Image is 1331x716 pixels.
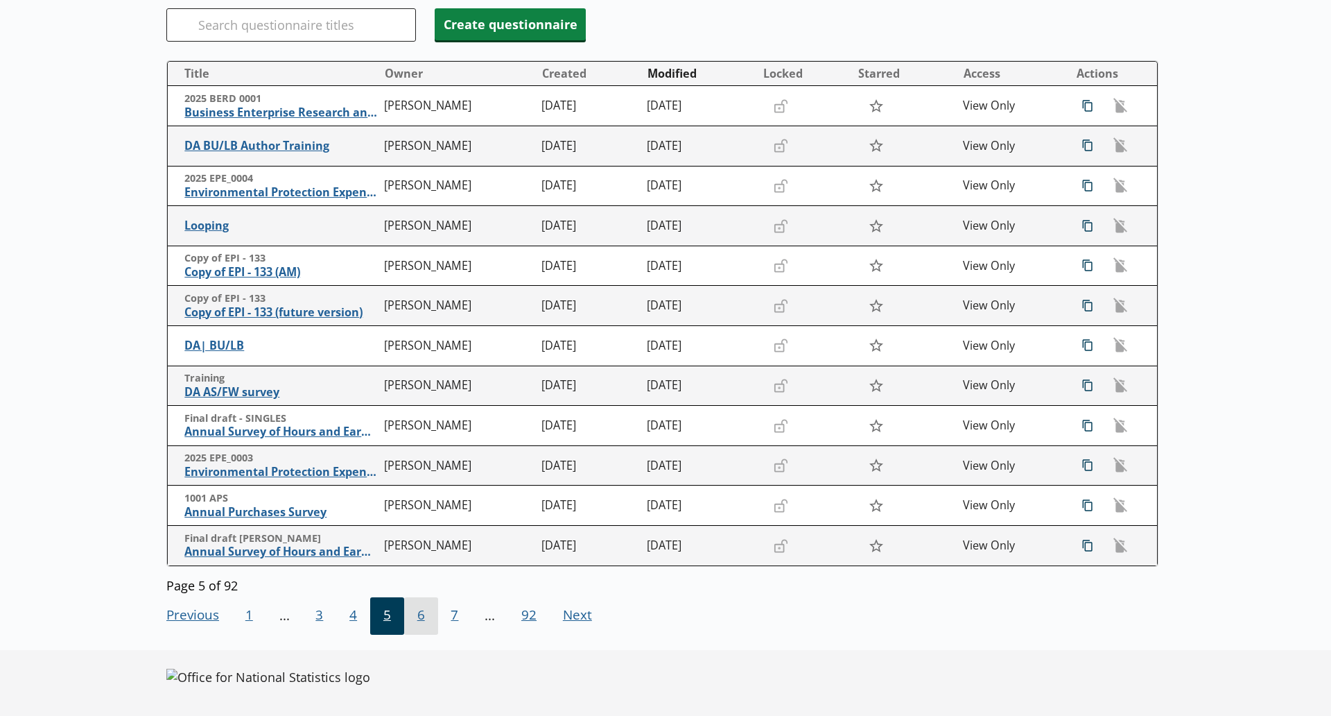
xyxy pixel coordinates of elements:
[536,126,641,167] td: [DATE]
[641,206,757,246] td: [DATE]
[861,93,891,119] button: Star
[641,126,757,167] td: [DATE]
[758,62,851,85] button: Locked
[379,526,537,566] td: [PERSON_NAME]
[550,597,605,635] button: Next
[536,366,641,406] td: [DATE]
[957,206,1063,246] td: View Only
[184,339,377,353] span: DA| BU/LB
[184,412,377,425] span: Final draft - SINGLES
[861,253,891,279] button: Star
[438,597,472,635] button: 7
[184,139,377,153] span: DA BU/LB Author Training
[379,406,537,446] td: [PERSON_NAME]
[166,597,232,635] span: Previous
[336,597,370,635] button: 4
[166,8,416,42] input: Search questionnaire titles
[957,126,1063,167] td: View Only
[536,406,641,446] td: [DATE]
[471,597,508,635] li: ...
[302,597,336,635] button: 3
[641,406,757,446] td: [DATE]
[536,326,641,366] td: [DATE]
[166,669,370,685] img: Office for National Statistics logo
[184,105,377,120] span: Business Enterprise Research and Development
[861,493,891,519] button: Star
[861,332,891,359] button: Star
[536,286,641,326] td: [DATE]
[184,92,377,105] span: 2025 BERD 0001
[379,166,537,206] td: [PERSON_NAME]
[957,246,1063,286] td: View Only
[957,166,1063,206] td: View Only
[184,265,377,280] span: Copy of EPI - 133 (AM)
[184,505,377,520] span: Annual Purchases Survey
[379,286,537,326] td: [PERSON_NAME]
[184,532,377,545] span: Final draft [PERSON_NAME]
[957,326,1063,366] td: View Only
[861,293,891,319] button: Star
[379,326,537,366] td: [PERSON_NAME]
[641,445,757,486] td: [DATE]
[957,286,1063,326] td: View Only
[379,86,537,126] td: [PERSON_NAME]
[536,246,641,286] td: [DATE]
[957,526,1063,566] td: View Only
[536,526,641,566] td: [DATE]
[641,366,757,406] td: [DATE]
[958,62,1062,85] button: Access
[536,486,641,526] td: [DATE]
[508,597,550,635] button: 92
[370,597,404,635] button: 5
[184,545,377,559] span: Annual Survey of Hours and Earnings ([PERSON_NAME])
[184,425,377,439] span: Annual Survey of Hours and Earnings ([PERSON_NAME])
[184,305,377,320] span: Copy of EPI - 133 (future version)
[184,172,377,185] span: 2025 EPE_0004
[957,366,1063,406] td: View Only
[379,366,537,406] td: [PERSON_NAME]
[861,412,891,438] button: Star
[379,126,537,167] td: [PERSON_NAME]
[184,252,377,265] span: Copy of EPI - 133
[861,532,891,559] button: Star
[536,166,641,206] td: [DATE]
[379,445,537,486] td: [PERSON_NAME]
[861,173,891,199] button: Star
[184,452,377,465] span: 2025 EPE_0003
[435,8,586,40] button: Create questionnaire
[861,133,891,159] button: Star
[641,286,757,326] td: [DATE]
[641,486,757,526] td: [DATE]
[404,597,438,635] button: 6
[536,86,641,126] td: [DATE]
[957,86,1063,126] td: View Only
[641,246,757,286] td: [DATE]
[173,62,378,85] button: Title
[853,62,957,85] button: Starred
[642,62,756,85] button: Modified
[957,406,1063,446] td: View Only
[379,486,537,526] td: [PERSON_NAME]
[537,62,641,85] button: Created
[166,573,1158,593] div: Page 5 of 92
[379,246,537,286] td: [PERSON_NAME]
[232,597,266,635] span: 1
[957,445,1063,486] td: View Only
[536,445,641,486] td: [DATE]
[379,62,536,85] button: Owner
[536,206,641,246] td: [DATE]
[184,385,377,400] span: DA AS/FW survey
[861,452,891,479] button: Star
[184,465,377,479] span: Environmental Protection Expenditure
[184,292,377,305] span: Copy of EPI - 133
[184,185,377,200] span: Environmental Protection Expenditure
[184,372,377,385] span: Training
[184,492,377,505] span: 1001 APS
